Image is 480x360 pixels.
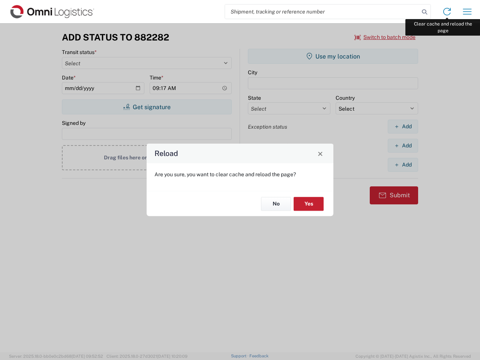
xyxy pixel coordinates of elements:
button: Close [315,148,325,159]
button: Yes [294,197,324,211]
button: No [261,197,291,211]
h4: Reload [154,148,178,159]
p: Are you sure, you want to clear cache and reload the page? [154,171,325,178]
input: Shipment, tracking or reference number [225,4,419,19]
